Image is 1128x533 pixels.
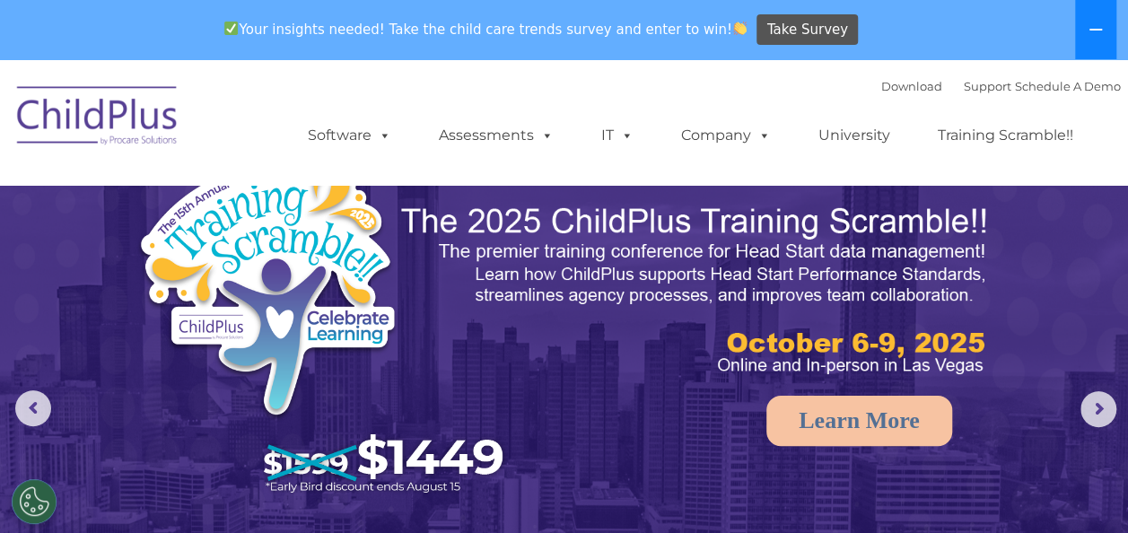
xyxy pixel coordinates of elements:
a: Download [881,79,942,93]
a: Company [663,118,789,153]
font: | [881,79,1121,93]
img: ✅ [224,22,238,35]
a: Support [964,79,1011,93]
button: Cookies Settings [12,479,57,524]
a: IT [583,118,651,153]
span: Phone number [249,192,326,205]
span: Your insights needed! Take the child care trends survey and enter to win! [217,12,755,47]
a: Take Survey [756,14,858,46]
a: Schedule A Demo [1015,79,1121,93]
span: Take Survey [767,14,848,46]
span: Last name [249,118,304,132]
a: Training Scramble!! [920,118,1091,153]
img: ChildPlus by Procare Solutions [8,74,188,163]
a: Assessments [421,118,572,153]
a: Learn More [766,396,952,446]
a: University [800,118,908,153]
img: 👏 [733,22,747,35]
a: Software [290,118,409,153]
